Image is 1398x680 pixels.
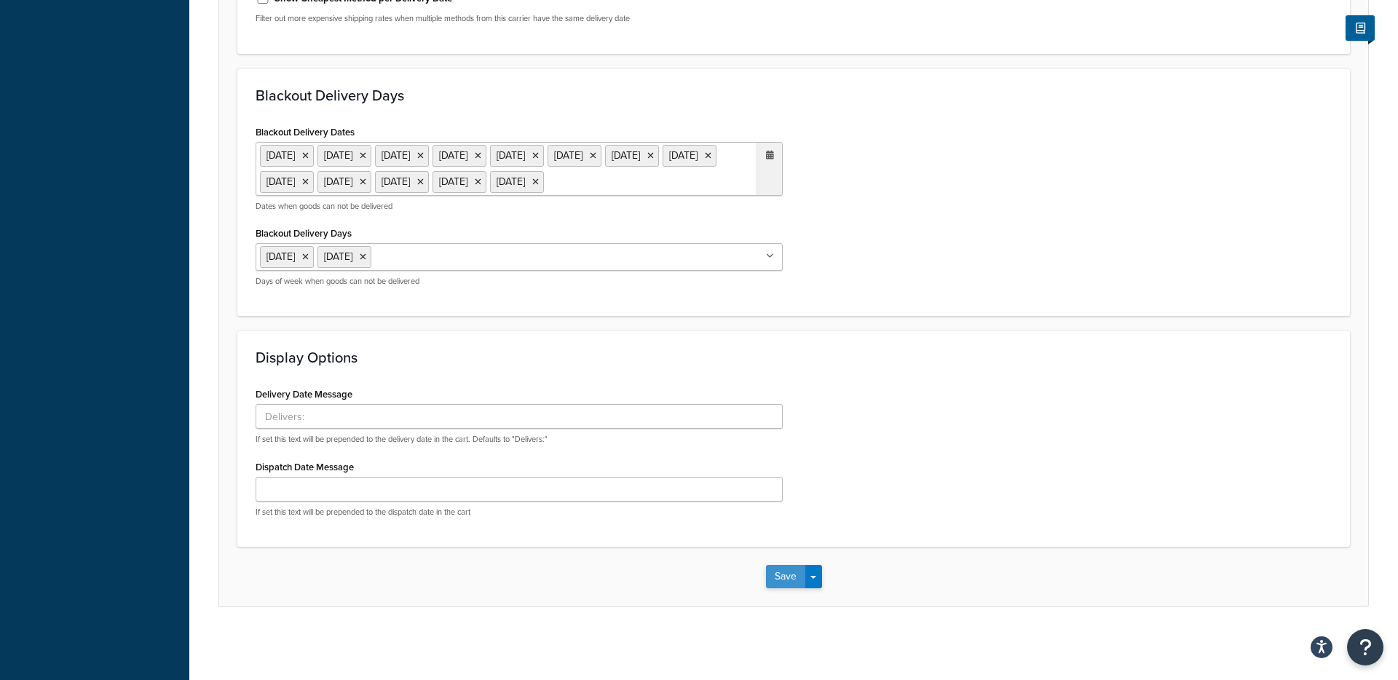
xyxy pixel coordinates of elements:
[433,171,486,193] li: [DATE]
[256,276,783,287] p: Days of week when goods can not be delivered
[256,404,783,429] input: Delivers:
[433,145,486,167] li: [DATE]
[256,127,355,138] label: Blackout Delivery Dates
[548,145,601,167] li: [DATE]
[256,87,1332,103] h3: Blackout Delivery Days
[766,565,805,588] button: Save
[663,145,716,167] li: [DATE]
[490,171,544,193] li: [DATE]
[1347,629,1383,665] button: Open Resource Center
[317,145,371,167] li: [DATE]
[317,171,371,193] li: [DATE]
[490,145,544,167] li: [DATE]
[375,145,429,167] li: [DATE]
[256,228,352,239] label: Blackout Delivery Days
[256,349,1332,365] h3: Display Options
[256,389,352,400] label: Delivery Date Message
[605,145,659,167] li: [DATE]
[256,462,354,473] label: Dispatch Date Message
[260,145,314,167] li: [DATE]
[256,434,783,445] p: If set this text will be prepended to the delivery date in the cart. Defaults to "Delivers:"
[266,249,295,264] span: [DATE]
[1346,15,1375,41] button: Show Help Docs
[324,249,352,264] span: [DATE]
[256,201,783,212] p: Dates when goods can not be delivered
[375,171,429,193] li: [DATE]
[256,13,783,24] p: Filter out more expensive shipping rates when multiple methods from this carrier have the same de...
[260,171,314,193] li: [DATE]
[256,507,783,518] p: If set this text will be prepended to the dispatch date in the cart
